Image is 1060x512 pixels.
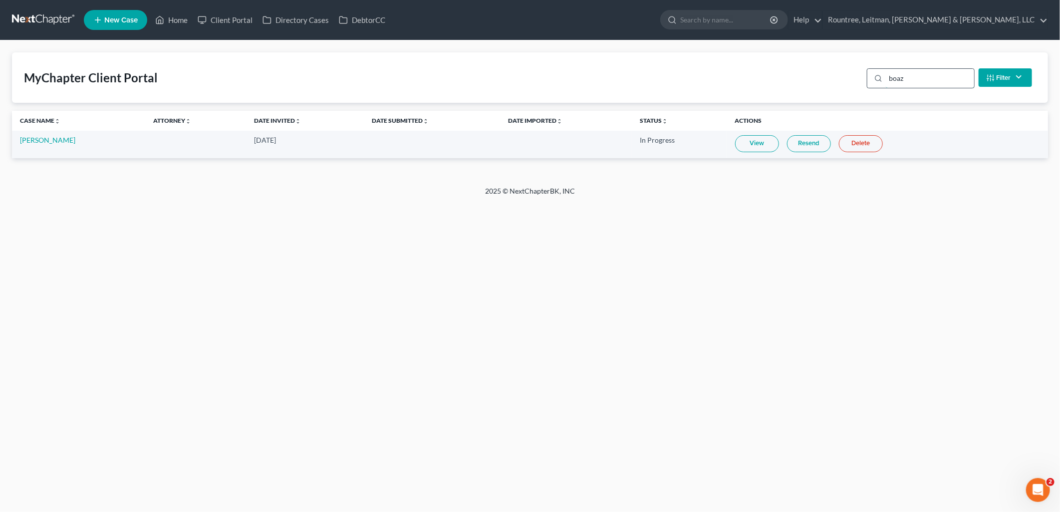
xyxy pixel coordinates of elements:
[254,136,276,144] span: [DATE]
[185,118,191,124] i: unfold_more
[295,118,301,124] i: unfold_more
[54,118,60,124] i: unfold_more
[823,11,1048,29] a: Rountree, Leitman, [PERSON_NAME] & [PERSON_NAME], LLC
[727,111,1048,131] th: Actions
[254,117,301,124] a: Date Invitedunfold_more
[150,11,193,29] a: Home
[1047,478,1055,486] span: 2
[787,135,831,152] a: Resend
[839,135,883,152] a: Delete
[735,135,779,152] a: View
[680,10,772,29] input: Search by name...
[20,136,75,144] a: [PERSON_NAME]
[153,117,191,124] a: Attorneyunfold_more
[632,131,727,158] td: In Progress
[258,11,334,29] a: Directory Cases
[246,186,814,204] div: 2025 © NextChapterBK, INC
[20,117,60,124] a: Case Nameunfold_more
[104,16,138,24] span: New Case
[556,118,562,124] i: unfold_more
[423,118,429,124] i: unfold_more
[24,70,158,86] div: MyChapter Client Portal
[886,69,974,88] input: Search...
[1026,478,1050,502] iframe: Intercom live chat
[640,117,668,124] a: Statusunfold_more
[789,11,822,29] a: Help
[193,11,258,29] a: Client Portal
[372,117,429,124] a: Date Submittedunfold_more
[508,117,562,124] a: Date Importedunfold_more
[334,11,390,29] a: DebtorCC
[979,68,1032,87] button: Filter
[662,118,668,124] i: unfold_more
